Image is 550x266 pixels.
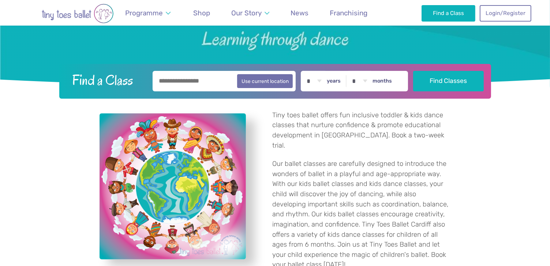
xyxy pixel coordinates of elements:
[373,78,392,84] label: months
[413,71,484,91] button: Find Classes
[66,71,147,89] h2: Find a Class
[228,4,273,22] a: Our Story
[122,4,174,22] a: Programme
[422,5,475,21] a: Find a Class
[19,4,136,23] img: tiny toes ballet
[327,78,341,84] label: years
[100,113,246,259] a: View full-size image
[231,9,262,17] span: Our Story
[273,110,451,151] p: Tiny toes ballet offers fun inclusive toddler & kids dance classes that nurture confidence & prom...
[287,4,312,22] a: News
[291,9,308,17] span: News
[326,4,371,22] a: Franchising
[125,9,163,17] span: Programme
[330,9,367,17] span: Franchising
[193,9,210,17] span: Shop
[237,74,293,88] button: Use current location
[480,5,531,21] a: Login/Register
[190,4,214,22] a: Shop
